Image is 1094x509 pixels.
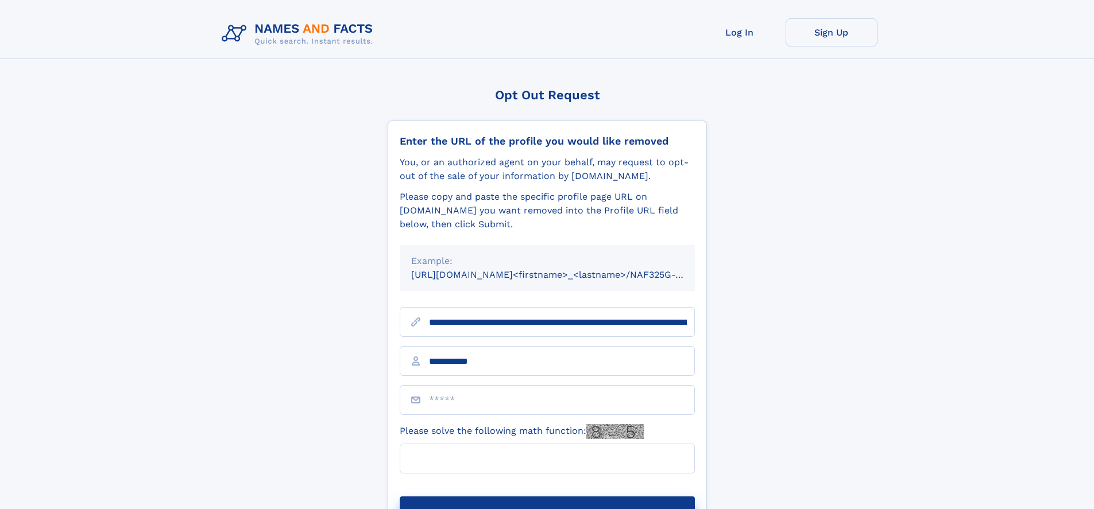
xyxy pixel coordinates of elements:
div: Example: [411,254,683,268]
label: Please solve the following math function: [400,424,644,439]
a: Log In [694,18,786,46]
div: Enter the URL of the profile you would like removed [400,135,695,147]
img: Logo Names and Facts [217,18,382,49]
div: Opt Out Request [388,88,707,102]
div: You, or an authorized agent on your behalf, may request to opt-out of the sale of your informatio... [400,156,695,183]
small: [URL][DOMAIN_NAME]<firstname>_<lastname>/NAF325G-xxxxxxxx [411,269,717,280]
div: Please copy and paste the specific profile page URL on [DOMAIN_NAME] you want removed into the Pr... [400,190,695,231]
a: Sign Up [786,18,877,46]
